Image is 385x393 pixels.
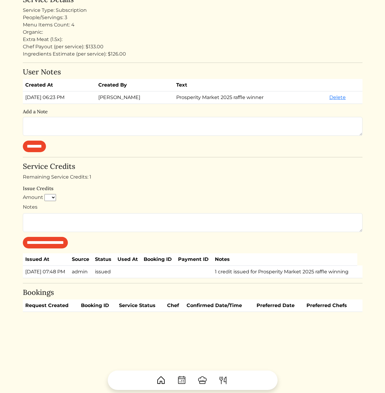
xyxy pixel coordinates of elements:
h4: Bookings [23,288,362,297]
label: Notes [23,203,37,211]
td: Prosperity Market 2025 raffle winner [174,91,327,104]
th: Created By [96,79,174,91]
th: Booking ID [79,299,117,312]
div: Service Type: Subscription [23,7,362,14]
h4: User Notes [23,68,362,77]
th: Status [93,253,115,266]
td: admin [69,265,93,278]
th: Issued At [23,253,70,266]
th: Created At [23,79,96,91]
a: Delete [329,94,346,100]
th: Service Status [117,299,165,312]
div: Chef Payout (per service): $133.00 [23,43,362,50]
div: Menu Items Count: 4 [23,21,362,29]
div: Ingredients Estimate (per service): $126.00 [23,50,362,58]
td: 1 credit issued for Prosperity Market 2025 raffle winning [212,265,357,278]
div: Extra Meat (1.5x): [23,36,362,43]
label: Amount [23,194,43,201]
td: [DATE] 07:48 PM [23,265,70,278]
h6: Issue Credits [23,186,362,191]
th: Chef [165,299,184,312]
th: Text [174,79,327,91]
th: Preferred Date [254,299,304,312]
th: Payment ID [176,253,212,266]
th: Booking ID [141,253,176,266]
img: ChefHat-a374fb509e4f37eb0702ca99f5f64f3b6956810f32a249b33092029f8484b388.svg [198,375,207,385]
th: Preferred Chefs [304,299,357,312]
div: Organic: [23,29,362,36]
h4: Service Credits [23,162,362,171]
div: Remaining Service Credits: 1 [23,173,362,181]
th: Confirmed Date/Time [184,299,254,312]
td: issued [93,265,115,278]
th: Notes [212,253,357,266]
th: Used At [115,253,142,266]
div: People/Servings: 3 [23,14,362,21]
td: [PERSON_NAME] [96,91,174,104]
img: CalendarDots-5bcf9d9080389f2a281d69619e1c85352834be518fbc73d9501aef674afc0d57.svg [177,375,187,385]
img: ForkKnife-55491504ffdb50bab0c1e09e7649658475375261d09fd45db06cec23bce548bf.svg [218,375,228,385]
td: [DATE] 06:23 PM [23,91,96,104]
th: Source [69,253,93,266]
img: House-9bf13187bcbb5817f509fe5e7408150f90897510c4275e13d0d5fca38e0b5951.svg [156,375,166,385]
h6: Add a Note [23,109,362,114]
th: Request Created [23,299,79,312]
